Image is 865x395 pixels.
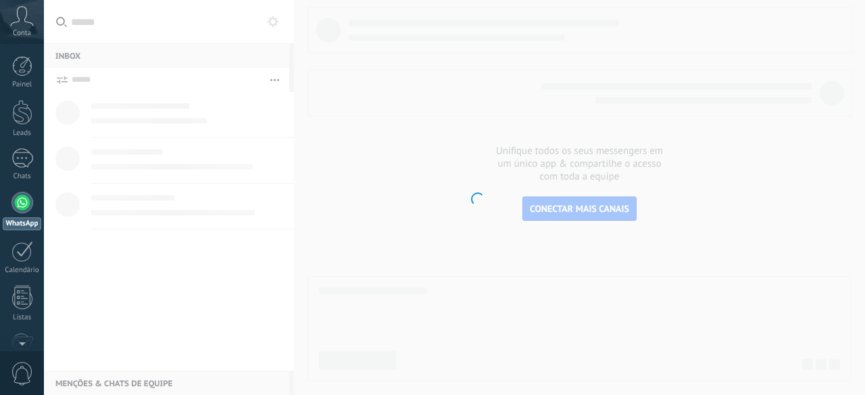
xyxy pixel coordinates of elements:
div: Leads [3,129,42,138]
div: WhatsApp [3,217,41,230]
div: Painel [3,80,42,89]
div: Chats [3,172,42,181]
div: Calendário [3,266,42,275]
span: Conta [13,29,31,38]
div: Listas [3,313,42,322]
